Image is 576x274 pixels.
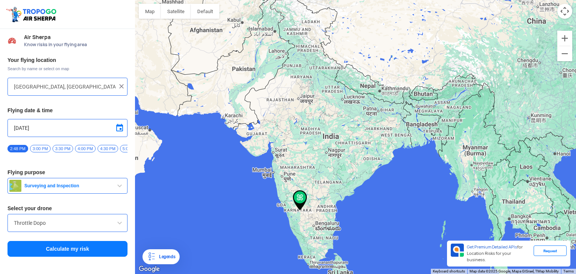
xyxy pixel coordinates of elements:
h3: Select your drone [7,206,127,211]
button: Keyboard shortcuts [433,269,465,274]
span: Get Premium Detailed APIs [467,244,517,250]
span: 4:30 PM [97,145,118,152]
a: Open this area in Google Maps (opens a new window) [137,264,162,274]
span: 2:48 PM [7,145,28,152]
div: for Location Risks for your business. [464,244,534,263]
img: Legends [147,252,156,261]
h3: Flying purpose [7,170,127,175]
button: Map camera controls [557,4,572,19]
h3: Your flying location [7,57,127,63]
div: Legends [156,252,175,261]
span: Know risks in your flying area [24,42,127,48]
img: ic_close.png [118,83,125,90]
span: Air Sherpa [24,34,127,40]
h3: Flying date & time [7,108,127,113]
input: Search by name or Brand [14,218,121,227]
input: Select Date [14,123,121,132]
img: survey.png [9,180,21,192]
div: Request [534,245,567,256]
button: Show satellite imagery [161,4,191,19]
a: Terms [563,269,574,273]
button: Calculate my risk [7,241,127,257]
button: Zoom in [557,31,572,46]
span: Search by name or select on map [7,66,127,72]
span: 4:00 PM [75,145,96,152]
span: Surveying and Inspection [21,183,115,189]
button: Show street map [139,4,161,19]
img: Google [137,264,162,274]
span: Map data ©2025 Google, Mapa GISrael, TMap Mobility [469,269,559,273]
button: Surveying and Inspection [7,178,127,194]
img: ic_tgdronemaps.svg [6,6,59,23]
img: Premium APIs [451,244,464,257]
img: Risk Scores [7,36,16,45]
span: 5:00 PM [120,145,141,152]
input: Search your flying location [14,82,115,91]
button: Zoom out [557,46,572,61]
span: 3:30 PM [52,145,73,152]
span: 3:00 PM [30,145,51,152]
